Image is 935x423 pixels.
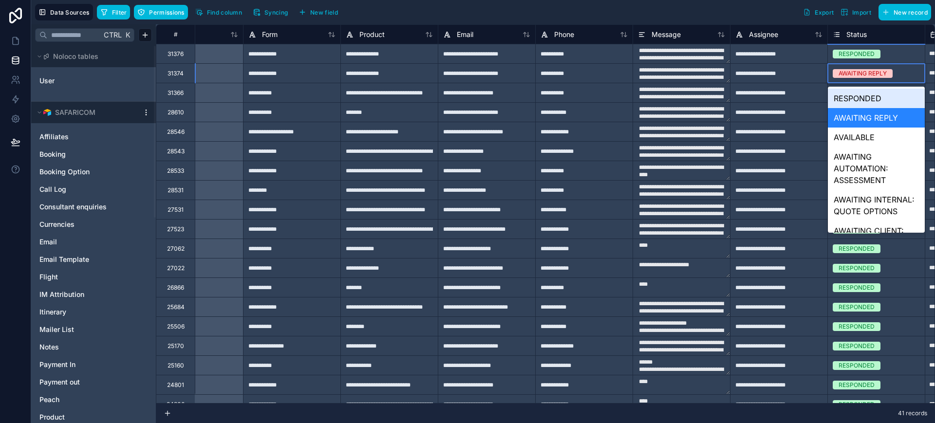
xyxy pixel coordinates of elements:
span: K [124,32,131,38]
div: AWAITING AUTOMATION: ASSESSMENT [828,147,925,190]
div: RESPONDED [839,244,875,253]
span: Affiliates [39,132,69,142]
span: Email [39,237,57,247]
span: Status [846,30,867,39]
span: Mailer List [39,325,74,334]
div: Call Log [35,182,152,197]
div: 26866 [167,284,184,292]
span: Payment In [39,360,75,369]
a: Flight [39,272,128,282]
a: Currencies [39,220,128,229]
button: New field [295,5,341,19]
div: IM Attribution [35,287,152,302]
div: Consultant enquiries [35,199,152,215]
div: AWAITING REPLY [828,108,925,128]
div: Mailer List [35,322,152,337]
span: Booking Option [39,167,90,177]
div: RESPONDED [839,50,875,58]
a: Product [39,412,128,422]
a: IM Attribution [39,290,128,299]
div: 28543 [167,147,185,155]
div: 27523 [167,225,184,233]
span: Ctrl [103,29,123,41]
span: Filter [112,9,127,16]
span: New field [310,9,338,16]
div: 25684 [167,303,185,311]
div: 31376 [168,50,184,58]
span: Import [852,9,871,16]
div: AWAITING REPLY [839,69,887,78]
div: Affiliates [35,129,152,145]
span: Assignee [749,30,778,39]
span: User [39,76,55,86]
button: Filter [97,5,131,19]
div: 28531 [168,186,184,194]
a: New record [875,4,931,20]
div: RESPONDED [839,322,875,331]
div: 24800 [167,401,185,408]
a: Affiliates [39,132,128,142]
div: 25170 [168,342,184,350]
button: New record [879,4,931,20]
div: 27022 [167,264,185,272]
span: Currencies [39,220,75,229]
div: RESPONDED [828,89,925,108]
span: New record [894,9,928,16]
a: Payment In [39,360,128,369]
span: Product [359,30,385,39]
span: SAFARICOM [55,108,95,117]
a: Itinerary [39,307,128,317]
div: RESPONDED [839,264,875,273]
a: Payment out [39,377,128,387]
a: Peach [39,395,128,405]
button: Noloco tables [35,50,146,63]
button: Find column [192,5,245,19]
a: Notes [39,342,128,352]
a: Consultant enquiries [39,202,128,212]
div: RESPONDED [839,400,875,409]
a: Permissions [134,5,191,19]
span: Phone [554,30,574,39]
div: RESPONDED [839,303,875,312]
a: Mailer List [39,325,128,334]
a: Syncing [249,5,295,19]
div: 28533 [167,167,184,175]
div: Peach [35,392,152,407]
div: 28610 [168,109,184,116]
button: Syncing [249,5,291,19]
span: IM Attribution [39,290,84,299]
div: RESPONDED [839,361,875,370]
div: 27062 [167,245,185,253]
button: Export [800,4,837,20]
span: Payment out [39,377,80,387]
a: Call Log [39,184,128,194]
div: 31366 [168,89,184,97]
div: Email [35,234,152,250]
span: Call Log [39,184,66,194]
div: Payment out [35,374,152,390]
span: Export [815,9,834,16]
span: Booking [39,149,66,159]
button: Airtable LogoSAFARICOM [35,106,138,119]
div: Currencies [35,217,152,232]
span: Email [457,30,473,39]
span: Form [262,30,278,39]
div: User [35,73,152,89]
span: Flight [39,272,58,282]
button: Import [837,4,875,20]
div: Email Template [35,252,152,267]
div: AWAITING INTERNAL: QUOTE OPTIONS [828,190,925,221]
div: RESPONDED [839,342,875,350]
span: Data Sources [50,9,90,16]
div: 25160 [168,362,184,369]
span: Permissions [149,9,184,16]
div: AVAILABLE [828,128,925,147]
span: Notes [39,342,59,352]
span: 41 records [898,409,927,417]
img: Airtable Logo [43,109,51,116]
span: Peach [39,395,59,405]
a: Booking Option [39,167,128,177]
button: Permissions [134,5,187,19]
span: Find column [207,9,242,16]
div: Booking [35,147,152,162]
